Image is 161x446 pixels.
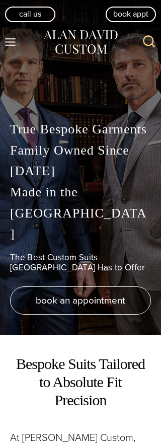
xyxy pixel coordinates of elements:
a: Call Us [5,7,55,22]
button: View Search Form [137,30,161,54]
img: Alan David Custom [43,28,118,56]
h1: The Best Custom Suits [GEOGRAPHIC_DATA] Has to Offer [10,253,151,273]
span: book an appointment [36,293,125,308]
h2: Bespoke Suits Tailored to Absolute Fit Precision [10,355,151,409]
p: True Bespoke Garments Family Owned Since [DATE] Made in the [GEOGRAPHIC_DATA] [10,119,151,245]
a: book appt [106,7,156,22]
a: book an appointment [10,286,151,315]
